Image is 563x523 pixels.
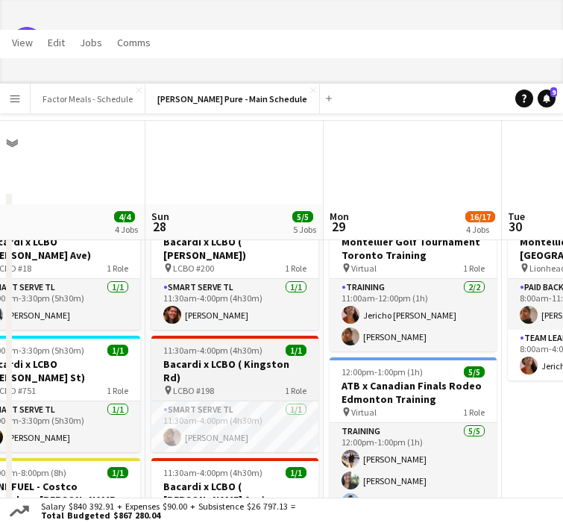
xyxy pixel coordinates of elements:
span: Sun [151,210,169,223]
span: 1/1 [286,345,306,356]
span: 12:00pm-1:00pm (1h) [342,366,423,378]
a: Comms [111,33,157,52]
span: Tue [508,210,525,223]
span: Jobs [80,36,102,49]
span: 4/4 [114,211,135,222]
span: 30 [506,218,525,235]
button: [PERSON_NAME] Pure - Main Schedule [145,84,320,113]
app-card-role: Training2/211:00am-12:00pm (1h)Jericho [PERSON_NAME][PERSON_NAME] [330,279,497,351]
span: 16/17 [465,211,495,222]
span: 1/1 [107,345,128,356]
a: Edit [42,33,71,52]
span: 1 Role [285,385,306,396]
span: LCBO #198 [173,385,214,396]
span: 1 Role [107,263,128,274]
div: 5 Jobs [293,224,316,235]
h3: Bacardi x LCBO ( Kingston Rd) [151,357,318,384]
span: 28 [149,218,169,235]
span: Edit [48,36,65,49]
a: 9 [538,90,556,107]
span: 29 [327,218,349,235]
span: LCBO #200 [173,263,214,274]
app-job-card: 11:30am-4:00pm (4h30m)1/1Bacardi x LCBO ( Kingston Rd) LCBO #1981 RoleSmart Serve TL1/111:30am-4:... [151,336,318,452]
app-card-role: Smart Serve TL1/111:30am-4:00pm (4h30m)[PERSON_NAME] [151,401,318,452]
h3: Bacardi x LCBO ( [PERSON_NAME] Ave) [151,480,318,507]
a: Jobs [74,33,108,52]
span: 11:30am-4:00pm (4h30m) [163,467,262,478]
div: Salary $840 392.91 + Expenses $90.00 + Subsistence $26 797.13 = [32,502,298,520]
span: 5/5 [292,211,313,222]
span: 5/5 [464,366,485,378]
span: 1 Role [463,263,485,274]
app-job-card: 11:00am-12:00pm (1h)2/2Montellier Golf Tournament Toronto Training Virtual1 RoleTraining2/211:00a... [330,213,497,351]
button: Factor Meals - Schedule [31,84,145,113]
h3: Montellier Golf Tournament Toronto Training [330,235,497,262]
a: View [6,33,39,52]
span: 1/1 [107,467,128,478]
div: 4 Jobs [115,224,138,235]
span: Comms [117,36,151,49]
app-card-role: Smart Serve TL1/111:30am-4:00pm (4h30m)[PERSON_NAME] [151,279,318,330]
span: 1/1 [286,467,306,478]
h3: Bacardi x LCBO ( [PERSON_NAME]) [151,235,318,262]
app-job-card: 11:30am-4:00pm (4h30m)1/1Bacardi x LCBO ( [PERSON_NAME]) LCBO #2001 RoleSmart Serve TL1/111:30am-... [151,213,318,330]
span: Virtual [351,407,377,418]
span: View [12,36,33,49]
span: 1 Role [463,407,485,418]
span: 1 Role [285,263,306,274]
span: Virtual [351,263,377,274]
span: 9 [550,87,557,97]
span: Mon [330,210,349,223]
span: 11:30am-4:00pm (4h30m) [163,345,262,356]
h3: ATB x Canadian Finals Rodeo Edmonton Training [330,379,497,406]
span: Total Budgeted $867 280.04 [41,511,295,520]
div: 4 Jobs [466,224,494,235]
span: 1 Role [107,385,128,396]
